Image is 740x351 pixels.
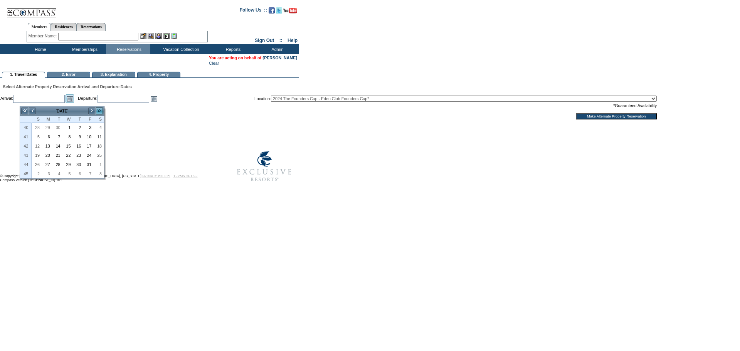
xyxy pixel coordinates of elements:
[42,125,52,130] span: 29
[63,160,73,169] td: Wednesday, October 29, 2025
[94,151,104,160] td: Saturday, October 25, 2025
[42,151,52,160] td: Monday, October 20, 2025
[36,107,88,115] td: [DATE]
[83,132,94,141] td: Friday, October 10, 2025
[276,7,282,13] img: Follow us on Twitter
[210,44,254,54] td: Reports
[20,132,32,141] th: 41
[106,44,150,54] td: Reservations
[32,151,42,160] td: Sunday, October 19, 2025
[255,38,274,43] a: Sign Out
[63,170,73,178] a: 5
[94,160,104,169] td: Saturday, November 01, 2025
[73,123,83,132] td: Thursday, October 02, 2025
[42,151,52,160] a: 20
[73,133,83,141] a: 9
[32,141,42,151] td: Sunday, October 12, 2025
[140,33,146,39] img: b_edit.gif
[84,151,93,160] a: 24
[94,142,104,150] a: 18
[47,72,90,78] td: 2. Error
[32,133,42,141] a: 5
[137,72,180,78] td: 4. Property
[73,160,83,169] td: Thursday, October 30, 2025
[20,123,32,132] th: 40
[42,170,52,178] a: 3
[32,169,42,178] td: Sunday, November 02, 2025
[42,141,52,151] td: Monday, October 13, 2025
[83,151,94,160] td: Friday, October 24, 2025
[283,8,297,13] img: Subscribe to our YouTube Channel
[53,151,62,160] a: 21
[73,123,83,132] a: 2
[84,133,93,141] a: 10
[209,61,219,65] a: Clear
[21,107,29,115] a: <<
[84,160,93,169] a: 31
[63,141,73,151] td: Wednesday, October 15, 2025
[83,160,94,169] td: Friday, October 31, 2025
[84,123,93,132] a: 3
[63,151,73,160] a: 22
[52,160,63,169] td: Tuesday, October 28, 2025
[32,125,42,130] span: 28
[63,142,73,150] a: 15
[283,10,297,14] a: Subscribe to our YouTube Channel
[63,123,73,132] td: Wednesday, October 01, 2025
[279,38,283,43] span: ::
[73,160,83,169] a: 30
[73,142,83,150] a: 16
[62,44,106,54] td: Memberships
[96,107,103,115] a: >>
[32,151,42,160] a: 19
[73,170,83,178] a: 6
[28,23,51,31] a: Members
[53,160,62,169] a: 28
[88,107,96,115] a: >
[32,142,42,150] a: 12
[52,169,63,178] td: Tuesday, November 04, 2025
[94,123,104,132] td: Saturday, October 04, 2025
[83,169,94,178] td: Friday, November 07, 2025
[73,116,83,123] th: Thursday
[142,174,170,178] a: PRIVACY POLICY
[94,133,104,141] a: 11
[52,151,63,160] td: Tuesday, October 21, 2025
[32,132,42,141] td: Sunday, October 05, 2025
[276,10,282,14] a: Follow us on Twitter
[53,125,62,130] span: 30
[163,33,170,39] img: Reservations
[17,44,62,54] td: Home
[73,132,83,141] td: Thursday, October 09, 2025
[83,141,94,151] td: Friday, October 17, 2025
[209,55,297,60] span: You are acting on behalf of:
[2,72,45,78] td: 1. Travel Dates
[230,147,299,186] img: Exclusive Resorts
[53,142,62,150] a: 14
[42,142,52,150] a: 13
[254,103,657,108] td: *Guaranteed Availability
[254,44,299,54] td: Admin
[94,160,104,169] a: 1
[240,7,267,16] td: Follow Us ::
[20,169,32,178] th: 45
[92,72,135,78] td: 3. Explanation
[73,151,83,160] a: 23
[263,55,297,60] a: [PERSON_NAME]
[84,142,93,150] a: 17
[20,151,32,160] th: 43
[155,33,162,39] img: Impersonate
[83,123,94,132] td: Friday, October 03, 2025
[78,94,254,103] td: Departure:
[52,116,63,123] th: Tuesday
[83,116,94,123] th: Friday
[269,7,275,13] img: Become our fan on Facebook
[42,133,52,141] a: 6
[73,151,83,160] td: Thursday, October 23, 2025
[94,141,104,151] td: Saturday, October 18, 2025
[42,132,52,141] td: Monday, October 06, 2025
[63,116,73,123] th: Wednesday
[53,170,62,178] a: 4
[148,33,154,39] img: View
[63,132,73,141] td: Wednesday, October 08, 2025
